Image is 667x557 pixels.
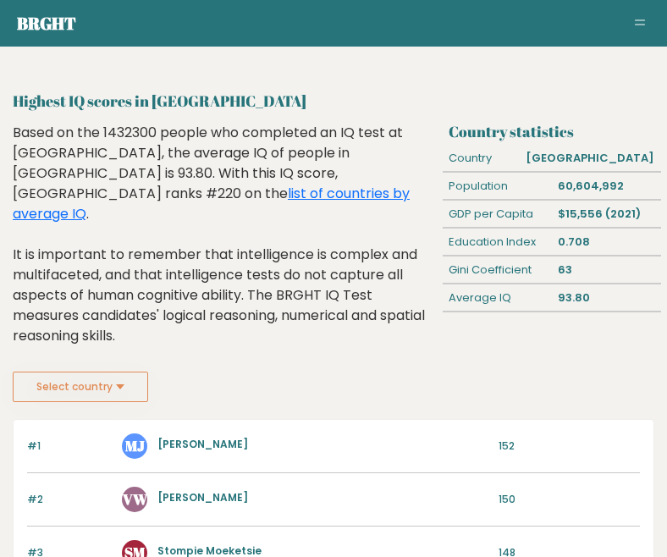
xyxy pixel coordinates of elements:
[552,229,661,256] div: 0.708
[125,436,145,455] text: MJ
[552,256,661,284] div: 63
[17,12,76,35] a: Brght
[449,123,654,141] h3: Country statistics
[499,438,640,454] p: 152
[443,173,552,200] div: Population
[630,14,650,34] button: Toggle navigation
[13,372,148,402] button: Select country
[552,173,661,200] div: 60,604,992
[443,256,552,284] div: Gini Coefficient
[520,145,661,172] div: [GEOGRAPHIC_DATA]
[443,229,552,256] div: Education Index
[157,490,248,505] a: [PERSON_NAME]
[27,492,112,507] p: #2
[122,489,148,509] text: VW
[443,145,520,172] div: Country
[27,438,112,454] p: #1
[552,284,661,312] div: 93.80
[552,201,661,228] div: $15,556 (2021)
[499,492,640,507] p: 150
[157,437,248,451] a: [PERSON_NAME]
[13,184,410,223] a: list of countries by average IQ
[443,284,552,312] div: Average IQ
[13,90,654,113] h2: Highest IQ scores in [GEOGRAPHIC_DATA]
[443,201,552,228] div: GDP per Capita
[13,123,436,372] div: Based on the 1432300 people who completed an IQ test at [GEOGRAPHIC_DATA], the average IQ of peop...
